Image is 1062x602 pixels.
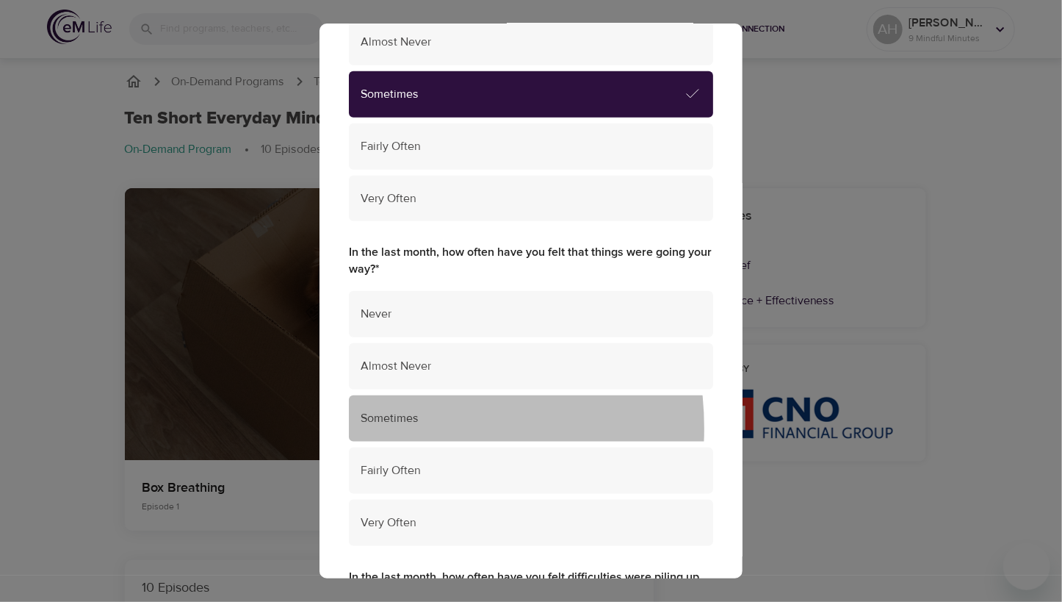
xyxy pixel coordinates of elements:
[361,410,701,427] span: Sometimes
[361,190,701,207] span: Very Often
[361,138,701,155] span: Fairly Often
[361,306,701,323] span: Never
[361,462,701,479] span: Fairly Often
[361,86,684,103] span: Sometimes
[361,34,701,51] span: Almost Never
[349,244,713,278] label: In the last month, how often have you felt that things were going your way?
[361,358,701,375] span: Almost Never
[361,515,701,531] span: Very Often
